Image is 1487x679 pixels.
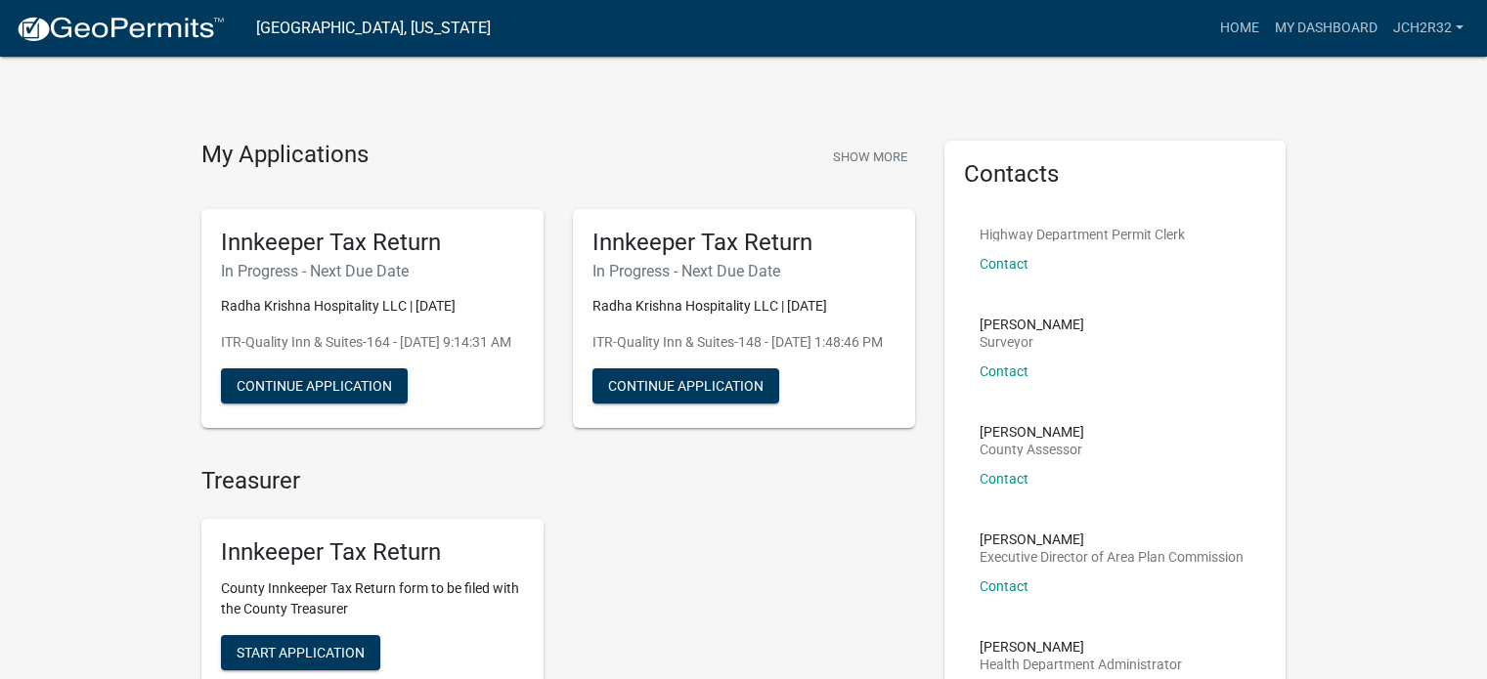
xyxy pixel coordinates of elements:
[980,318,1084,331] p: [PERSON_NAME]
[980,228,1185,241] p: Highway Department Permit Clerk
[221,368,408,403] button: Continue Application
[980,532,1244,546] p: [PERSON_NAME]
[592,368,779,403] button: Continue Application
[980,335,1084,349] p: Surveyor
[980,550,1244,564] p: Executive Director of Area Plan Commission
[980,425,1084,439] p: [PERSON_NAME]
[592,262,896,280] h6: In Progress - Next Due Date
[221,538,524,567] h5: Innkeeper Tax Return
[980,578,1028,594] a: Contact
[592,296,896,317] p: Radha Krishna Hospitality LLC | [DATE]
[221,229,524,257] h5: Innkeeper Tax Return
[980,443,1084,456] p: County Assessor
[237,645,365,660] span: Start Application
[825,141,915,173] button: Show More
[256,12,491,45] a: [GEOGRAPHIC_DATA], [US_STATE]
[980,256,1028,272] a: Contact
[201,141,369,170] h4: My Applications
[592,229,896,257] h5: Innkeeper Tax Return
[221,635,380,670] button: Start Application
[1212,10,1267,47] a: Home
[221,578,524,619] p: County Innkeeper Tax Return form to be filed with the County Treasurer
[980,471,1028,487] a: Contact
[964,160,1267,189] h5: Contacts
[980,640,1182,654] p: [PERSON_NAME]
[221,332,524,353] p: ITR-Quality Inn & Suites-164 - [DATE] 9:14:31 AM
[1385,10,1471,47] a: jch2r32
[980,363,1028,379] a: Contact
[221,296,524,317] p: Radha Krishna Hospitality LLC | [DATE]
[1267,10,1385,47] a: My Dashboard
[221,262,524,280] h6: In Progress - Next Due Date
[201,467,915,495] h4: Treasurer
[980,658,1182,671] p: Health Department Administrator
[592,332,896,353] p: ITR-Quality Inn & Suites-148 - [DATE] 1:48:46 PM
